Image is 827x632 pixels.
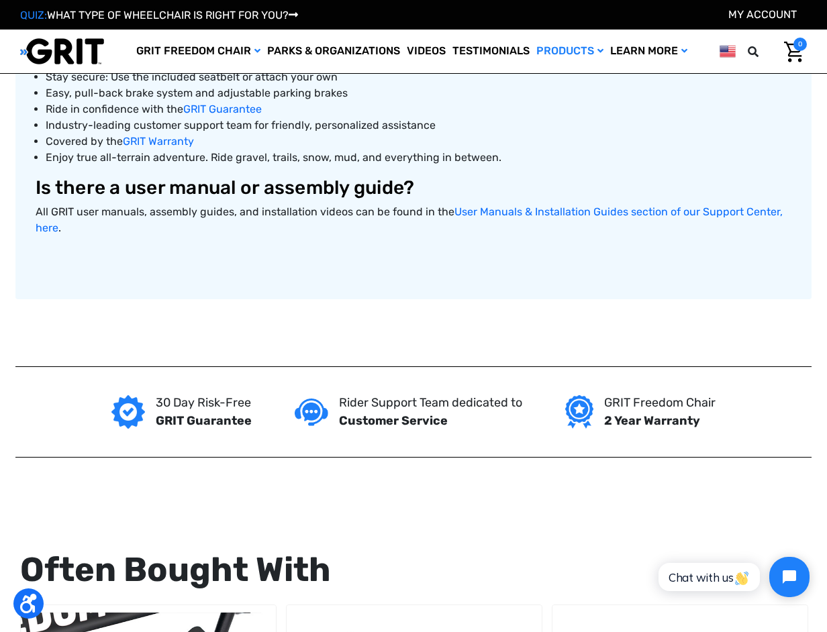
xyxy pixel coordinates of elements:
img: Rider Support Team dedicated to Customer Service [295,399,328,426]
span: Industry-leading customer support team for friendly, personalized assistance [46,119,436,131]
a: Products [533,30,607,73]
a: Cart with 0 items [774,38,807,66]
img: us.png [720,43,736,60]
span: Stay secure: Use the included seatbelt or attach your own [46,70,338,83]
div: Often Bought With [20,551,807,588]
a: GRIT Warranty [123,135,194,148]
span: 0 [793,38,807,51]
p: Rider Support Team dedicated to [339,394,522,412]
strong: 2 Year Warranty [604,413,700,428]
a: QUIZ:WHAT TYPE OF WHEELCHAIR IS RIGHT FOR YOU? [20,9,298,21]
p: All GRIT user manuals, assembly guides, and installation videos can be found in the . [36,204,791,236]
p: GRIT Freedom Chair [604,394,716,412]
img: GRIT Freedom Chair 2 Year Warranty [565,395,593,429]
strong: GRIT Guarantee [156,413,252,428]
img: 30 Day Risk-Free GRIT Guarantee [111,395,145,429]
a: GRIT Freedom Chair [133,30,264,73]
a: Account [728,8,797,21]
a: Learn More [607,30,691,73]
span: Covered by the [46,135,123,148]
iframe: Tidio Chat [644,545,821,609]
a: Videos [403,30,449,73]
input: Search [754,38,774,66]
img: GRIT All-Terrain Wheelchair and Mobility Equipment [20,38,104,65]
strong: Customer Service [339,413,448,428]
h3: Is there a user manual or assembly guide? [36,176,791,199]
a: Parks & Organizations [264,30,403,73]
a: GRIT Guarantee [183,103,262,115]
span: QUIZ: [20,9,47,21]
span: Easy, pull-back brake system and adjustable parking brakes [46,87,348,99]
img: Cart [784,42,804,62]
span: Ride in confidence with the [46,103,183,115]
a: Testimonials [449,30,533,73]
p: 30 Day Risk-Free [156,394,252,412]
span: Enjoy true all-terrain adventure. Ride gravel, trails, snow, mud, and everything in between. [46,151,501,164]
